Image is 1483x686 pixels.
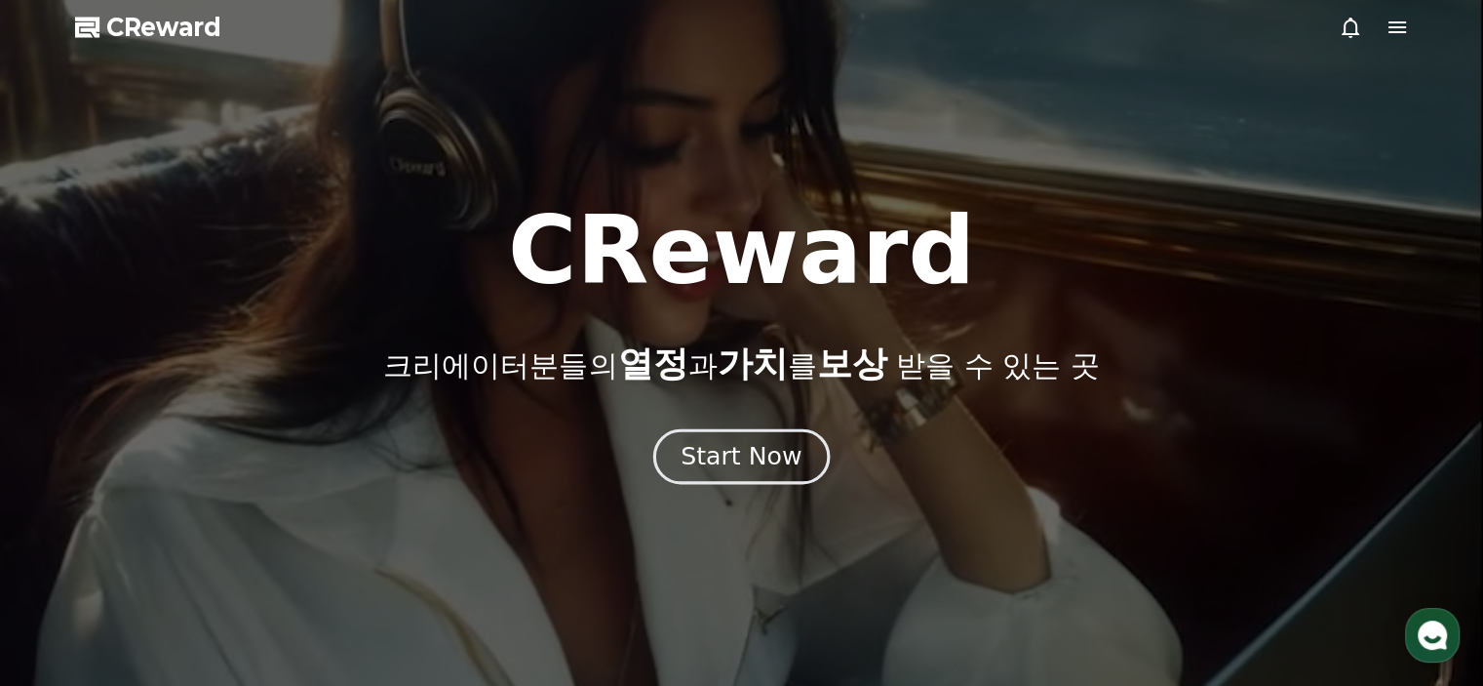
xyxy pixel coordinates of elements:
a: 설정 [252,524,374,573]
a: 대화 [129,524,252,573]
span: 보상 [816,343,886,383]
span: 대화 [178,554,202,570]
button: Start Now [653,428,830,484]
p: 크리에이터분들의 과 를 받을 수 있는 곳 [383,344,1099,383]
span: 가치 [717,343,787,383]
span: 설정 [301,553,325,569]
h1: CReward [508,204,975,298]
a: Start Now [657,450,826,468]
span: CReward [106,12,221,43]
span: 홈 [61,553,73,569]
div: Start Now [681,440,801,473]
a: CReward [75,12,221,43]
a: 홈 [6,524,129,573]
span: 열정 [617,343,687,383]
